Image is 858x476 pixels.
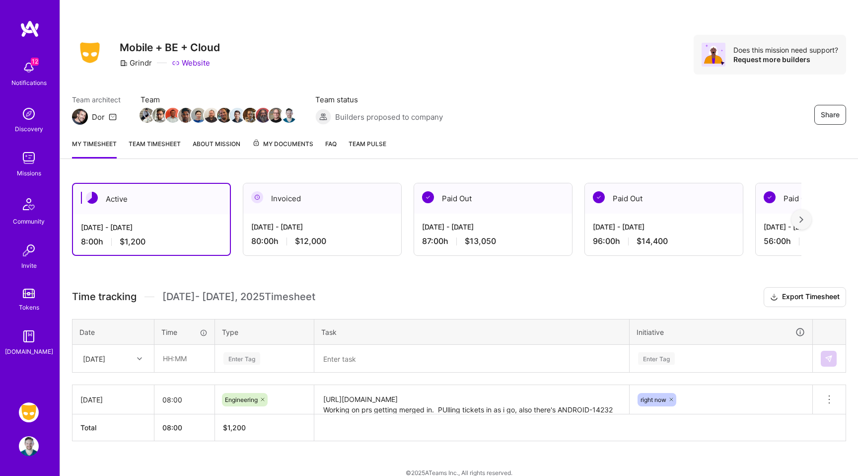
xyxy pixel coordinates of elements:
a: Team Member Avatar [141,107,153,124]
img: Avatar [702,43,725,67]
div: 8:00 h [81,237,222,247]
span: Time tracking [72,291,137,303]
img: Invoiced [251,191,263,203]
img: Team Member Avatar [282,108,296,123]
div: [DATE] - [DATE] [593,222,735,232]
i: icon CompanyGray [120,59,128,67]
a: Team Member Avatar [192,107,205,124]
div: 96:00 h [593,236,735,246]
img: Builders proposed to company [315,109,331,125]
img: Team Member Avatar [140,108,154,123]
div: Paid Out [414,183,572,214]
span: Team Pulse [349,140,386,148]
img: Team Member Avatar [243,108,258,123]
img: logo [20,20,40,38]
th: Date [72,319,154,345]
a: User Avatar [16,436,41,456]
div: Dor [92,112,105,122]
button: Export Timesheet [764,287,846,307]
a: Team Member Avatar [244,107,257,124]
img: Team Architect [72,109,88,125]
img: Grindr: Mobile + BE + Cloud [19,402,39,422]
img: Paid Out [593,191,605,203]
a: About Mission [193,139,240,159]
img: bell [19,58,39,78]
span: right now [641,396,666,403]
img: Team Member Avatar [217,108,232,123]
a: Team Member Avatar [166,107,179,124]
div: Enter Tag [638,351,675,366]
div: [DATE] - [DATE] [81,222,222,233]
div: Active [73,184,230,214]
div: [DATE] [80,395,146,405]
div: Discovery [15,124,43,134]
span: $ 1,200 [223,423,246,432]
img: Paid Out [422,191,434,203]
div: Community [13,216,45,227]
i: icon Chevron [137,356,142,361]
div: 80:00 h [251,236,393,246]
div: Initiative [637,326,805,338]
a: Team Member Avatar [270,107,283,124]
img: Team Member Avatar [191,108,206,123]
i: icon Mail [109,113,117,121]
div: Tokens [19,302,39,313]
span: Team [141,94,295,105]
div: Does this mission need support? [733,45,838,55]
a: Team Member Avatar [283,107,295,124]
a: Team Member Avatar [179,107,192,124]
img: Team Member Avatar [178,108,193,123]
img: guide book [19,326,39,346]
i: icon Download [770,292,778,303]
a: Team Member Avatar [205,107,218,124]
span: 12 [31,58,39,66]
div: Notifications [11,78,47,88]
img: tokens [23,289,35,298]
th: Task [314,319,630,345]
img: Team Member Avatar [165,108,180,123]
div: Invite [21,260,37,271]
span: [DATE] - [DATE] , 2025 Timesheet [162,291,315,303]
a: Team Member Avatar [231,107,244,124]
th: Total [72,414,154,441]
input: HH:MM [155,345,214,372]
img: right [799,216,803,223]
div: Paid Out [585,183,743,214]
h3: Mobile + BE + Cloud [120,41,220,54]
img: teamwork [19,148,39,168]
div: Missions [17,168,41,178]
a: Team Member Avatar [153,107,166,124]
span: $14,400 [637,236,668,246]
div: Enter Tag [223,351,260,366]
span: Team architect [72,94,121,105]
div: Grindr [120,58,152,68]
a: Website [172,58,210,68]
span: $13,050 [465,236,496,246]
img: Submit [825,355,833,363]
img: Invite [19,240,39,260]
div: Time [161,327,208,337]
button: Share [814,105,846,125]
span: Engineering [225,396,258,403]
span: $1,200 [120,237,145,247]
span: Builders proposed to company [335,112,443,122]
span: Team status [315,94,443,105]
input: HH:MM [154,387,214,413]
div: [DATE] [83,353,105,364]
a: Team Member Avatar [257,107,270,124]
img: Paid Out [764,191,776,203]
a: Team Pulse [349,139,386,159]
div: [DATE] - [DATE] [251,222,393,232]
img: User Avatar [19,436,39,456]
img: Team Member Avatar [269,108,284,123]
a: Team timesheet [129,139,181,159]
a: My timesheet [72,139,117,159]
img: Team Member Avatar [230,108,245,123]
img: Team Member Avatar [152,108,167,123]
span: $12,000 [295,236,326,246]
th: Type [215,319,314,345]
img: Team Member Avatar [204,108,219,123]
a: FAQ [325,139,337,159]
span: My Documents [252,139,313,150]
img: Team Member Avatar [256,108,271,123]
